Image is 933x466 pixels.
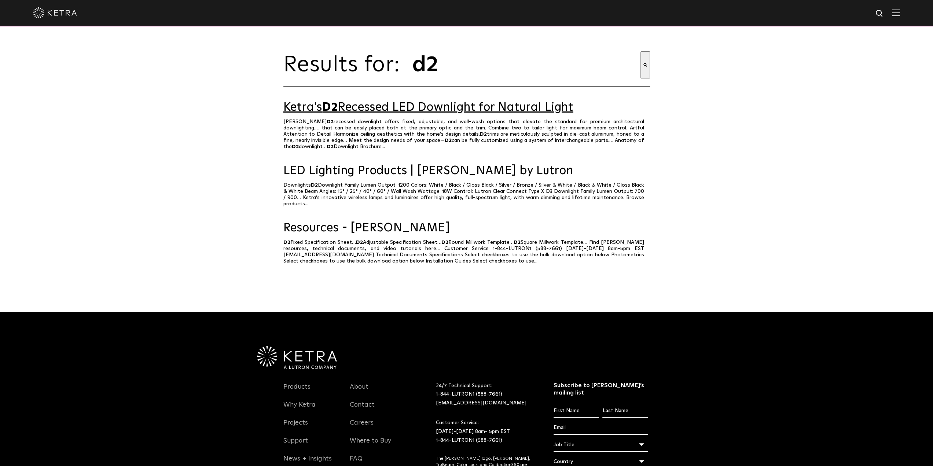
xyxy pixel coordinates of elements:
[283,54,408,76] span: Results for:
[350,419,374,436] a: Careers
[350,437,391,454] a: Where to Buy
[327,144,334,149] span: D2
[283,182,650,207] p: Downlights Downlight Family Lumen Output: 1200 Colors: White / Black / Gloss Black / Silver / Bro...
[350,383,368,400] a: About
[283,165,650,177] a: LED Lighting Products | [PERSON_NAME] by Lutron
[554,421,648,435] input: Email
[311,183,318,188] span: D2
[892,9,900,16] img: Hamburger%20Nav.svg
[283,222,650,235] a: Resources - [PERSON_NAME]
[283,239,650,264] p: Fixed Specification Sheet… Adjustable Specification Sheet… Round Millwork Template… Square Millwo...
[480,132,486,137] span: D2
[436,400,526,406] a: [EMAIL_ADDRESS][DOMAIN_NAME]
[514,240,521,245] span: D2
[283,383,311,400] a: Products
[554,404,599,418] input: First Name
[554,438,648,452] div: Job Title
[554,382,648,397] h3: Subscribe to [PERSON_NAME]’s mailing list
[436,438,502,443] a: 1-844-LUTRON1 (588-7661)
[356,240,363,245] span: D2
[327,119,334,124] span: D2
[283,119,650,150] p: [PERSON_NAME] recessed downlight offers fixed, adjustable, and wall-wash options that elevate the...
[436,382,535,408] p: 24/7 Technical Support:
[436,419,535,445] p: Customer Service: [DATE]-[DATE] 8am- 5pm EST
[33,7,77,18] img: ketra-logo-2019-white
[322,102,338,113] span: D2
[640,51,650,78] button: Search
[875,9,884,18] img: search icon
[412,51,640,78] input: This is a search field with an auto-suggest feature attached.
[283,437,308,454] a: Support
[257,346,337,369] img: Ketra-aLutronCo_White_RGB
[283,240,290,245] span: D2
[292,144,299,149] span: D2
[441,240,448,245] span: D2
[445,138,452,143] span: D2
[283,101,650,114] a: Ketra'sD2Recessed LED Downlight for Natural Light
[283,419,308,436] a: Projects
[283,401,316,418] a: Why Ketra
[602,404,647,418] input: Last Name
[436,392,502,397] a: 1-844-LUTRON1 (588-7661)
[350,401,375,418] a: Contact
